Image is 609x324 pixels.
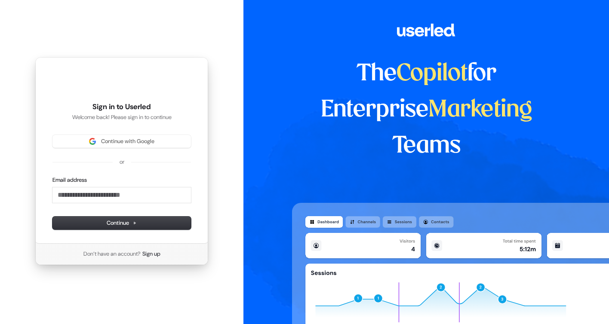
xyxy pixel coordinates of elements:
[83,250,141,258] span: Don’t have an account?
[52,135,191,148] button: Sign in with GoogleContinue with Google
[428,99,532,121] span: Marketing
[52,217,191,229] button: Continue
[52,176,87,184] label: Email address
[292,56,561,164] h1: The for Enterprise Teams
[52,102,191,112] h1: Sign in to Userled
[89,138,96,145] img: Sign in with Google
[142,250,160,258] a: Sign up
[397,63,468,85] span: Copilot
[52,113,191,121] p: Welcome back! Please sign in to continue
[107,219,137,227] span: Continue
[120,158,124,166] p: or
[101,138,154,145] span: Continue with Google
